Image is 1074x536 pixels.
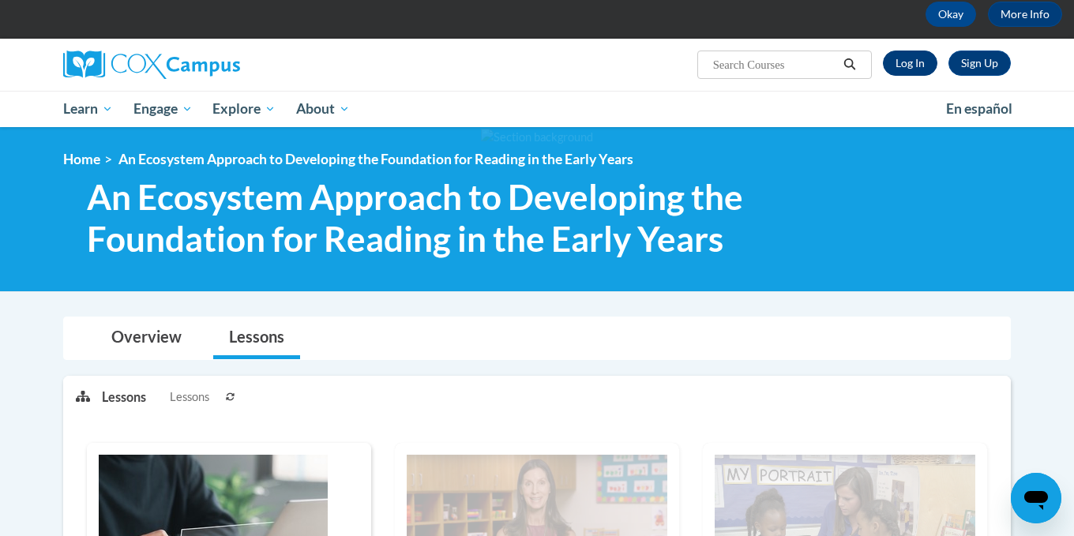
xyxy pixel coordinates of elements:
img: Section background [481,129,593,146]
span: Lessons [170,388,209,406]
a: More Info [988,2,1062,27]
input: Search Courses [712,55,838,74]
a: Lessons [213,317,300,359]
span: An Ecosystem Approach to Developing the Foundation for Reading in the Early Years [118,151,633,167]
div: Main menu [39,91,1035,127]
a: Log In [883,51,937,76]
button: Search [838,55,862,74]
a: Cox Campus [63,51,363,79]
a: Home [63,151,100,167]
a: Engage [123,91,203,127]
span: An Ecosystem Approach to Developing the Foundation for Reading in the Early Years [87,176,792,260]
a: Register [948,51,1011,76]
a: About [286,91,360,127]
span: Explore [212,99,276,118]
a: Learn [53,91,123,127]
a: Explore [202,91,286,127]
span: About [296,99,350,118]
iframe: 启动消息传送窗口的按钮 [1011,473,1061,523]
a: En español [936,92,1023,126]
button: Okay [926,2,976,27]
p: Lessons [102,388,146,406]
span: Learn [63,99,113,118]
img: Cox Campus [63,51,240,79]
a: Overview [96,317,197,359]
span: En español [946,100,1012,117]
span: Engage [133,99,193,118]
